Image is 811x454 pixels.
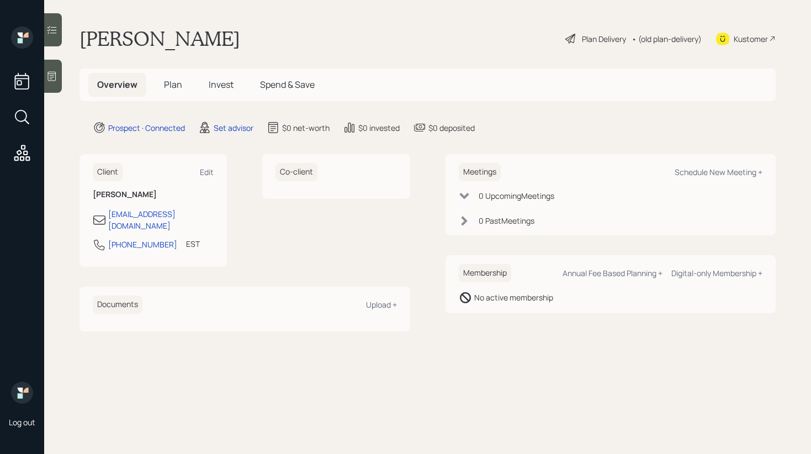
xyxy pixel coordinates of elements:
h6: Client [93,163,123,181]
div: Log out [9,417,35,427]
div: Prospect · Connected [108,122,185,134]
div: Schedule New Meeting + [675,167,762,177]
div: 0 Past Meeting s [479,215,534,226]
div: Edit [200,167,214,177]
div: Set advisor [214,122,253,134]
h6: [PERSON_NAME] [93,190,214,199]
div: Plan Delivery [582,33,626,45]
h6: Co-client [275,163,317,181]
div: Digital-only Membership + [671,268,762,278]
h6: Documents [93,295,142,314]
div: • (old plan-delivery) [632,33,702,45]
div: No active membership [474,292,553,303]
span: Invest [209,78,234,91]
div: $0 net-worth [282,122,330,134]
div: Annual Fee Based Planning + [563,268,662,278]
div: Upload + [366,299,397,310]
div: [EMAIL_ADDRESS][DOMAIN_NAME] [108,208,214,231]
div: [PHONE_NUMBER] [108,239,177,250]
div: EST [186,238,200,250]
h6: Meetings [459,163,501,181]
div: $0 invested [358,122,400,134]
div: Kustomer [734,33,768,45]
span: Spend & Save [260,78,315,91]
div: 0 Upcoming Meeting s [479,190,554,202]
img: retirable_logo.png [11,382,33,404]
div: $0 deposited [428,122,475,134]
span: Overview [97,78,137,91]
h6: Membership [459,264,511,282]
span: Plan [164,78,182,91]
h1: [PERSON_NAME] [79,27,240,51]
